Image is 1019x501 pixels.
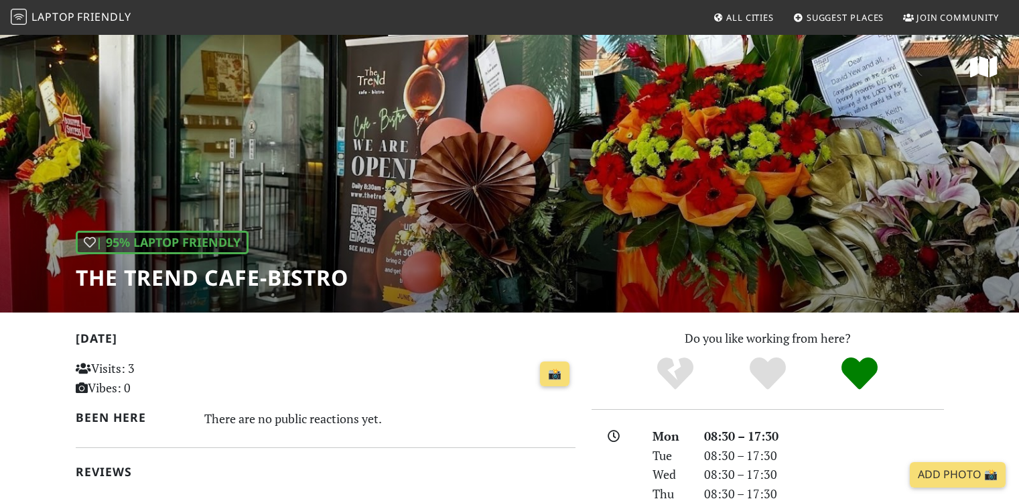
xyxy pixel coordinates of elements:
span: Suggest Places [807,11,884,23]
a: LaptopFriendly LaptopFriendly [11,6,131,30]
span: Laptop [31,9,75,24]
a: All Cities [707,5,779,30]
div: 08:30 – 17:30 [696,427,952,446]
div: Wed [644,465,695,484]
div: | 95% Laptop Friendly [76,231,249,254]
div: There are no public reactions yet. [204,408,575,429]
h2: Reviews [76,465,575,479]
span: All Cities [726,11,774,23]
p: Do you like working from here? [592,329,944,348]
div: Definitely! [813,355,906,392]
div: No [629,355,722,392]
div: Tue [644,446,695,465]
span: Friendly [77,9,131,24]
div: Yes [722,355,814,392]
span: Join Community [916,11,999,23]
img: LaptopFriendly [11,9,27,25]
h2: Been here [76,410,189,425]
p: Visits: 3 Vibes: 0 [76,359,232,398]
h2: [DATE] [76,331,575,351]
a: Join Community [898,5,1004,30]
div: Mon [644,427,695,446]
h1: The Trend cafe-bistro [76,265,348,290]
a: 📸 [540,361,569,387]
a: Add Photo 📸 [910,462,1006,488]
div: 08:30 – 17:30 [696,465,952,484]
a: Suggest Places [788,5,890,30]
div: 08:30 – 17:30 [696,446,952,465]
